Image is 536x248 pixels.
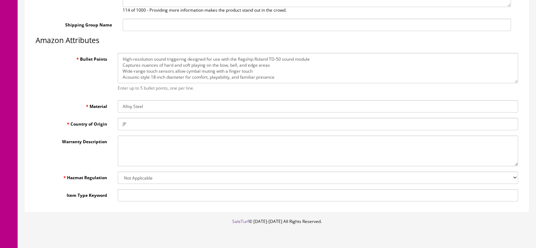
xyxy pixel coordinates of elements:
[118,85,518,91] p: Enter up to 5 bullet points, one per line.
[37,19,117,28] label: Shipping Group Name
[232,218,249,224] a: SaleTurf
[30,100,112,110] label: Material
[30,53,112,62] label: Bullet Points
[36,36,518,44] h3: Amazon Attributes
[30,171,112,181] label: Hazmat Regulation
[30,118,112,127] label: Country of Origin
[123,7,130,13] span: 114
[30,135,112,145] label: Warranty Description
[30,189,112,199] label: Item Type Keyword
[131,7,287,13] span: of 1000 - Providing more information makes the product stand out in the crowd.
